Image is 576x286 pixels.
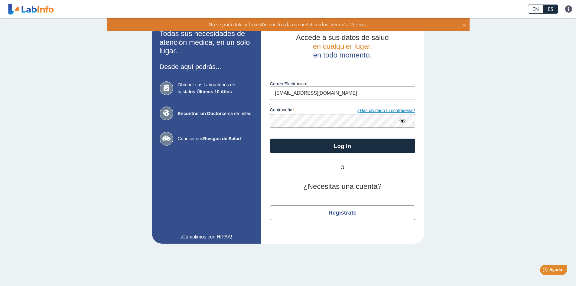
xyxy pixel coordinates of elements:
[270,139,415,153] button: Log In
[270,107,343,114] label: contraseña
[296,33,389,41] span: Accede a sus datos de salud
[203,136,241,141] b: Riesgos de Salud
[160,233,253,241] a: ¡Cumplimos con HIPAA!
[189,89,232,94] b: los Últimos 10 Años
[160,29,253,55] h2: Todas sus necesidades de atención médica, en un solo lugar.
[528,5,543,14] a: EN
[343,107,415,114] a: ¿Has olvidado tu contraseña?
[209,21,349,28] span: No se pudo iniciar la sesión con los datos suministrados. Ver más.
[543,5,558,14] a: ES
[313,51,372,59] span: en todo momento.
[178,111,222,116] b: Encontrar un Doctor
[178,110,253,117] span: cerca de usted
[270,205,415,220] button: Regístrate
[313,42,372,50] span: en cualquier lugar,
[270,182,415,191] h2: ¿Necesitas una cuenta?
[178,81,253,95] span: Obtener sus Laboratorios de hasta
[160,63,253,71] h3: Desde aquí podrás...
[324,164,361,171] span: O
[349,21,367,28] span: Ver más
[178,135,253,142] span: Conocer sus
[270,81,415,86] label: Correo Electronico
[522,262,569,279] iframe: Help widget launcher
